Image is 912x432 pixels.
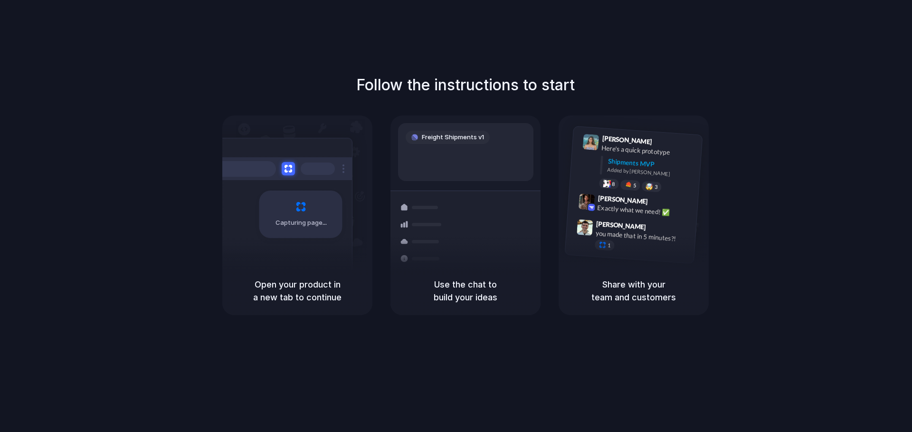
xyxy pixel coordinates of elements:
[655,184,658,190] span: 3
[651,197,670,209] span: 9:42 AM
[598,193,648,207] span: [PERSON_NAME]
[570,278,697,304] h5: Share with your team and customers
[607,166,694,180] div: Added by [PERSON_NAME]
[612,182,615,187] span: 8
[402,278,529,304] h5: Use the chat to build your ideas
[356,74,575,96] h1: Follow the instructions to start
[602,133,652,147] span: [PERSON_NAME]
[655,138,674,149] span: 9:41 AM
[608,243,611,248] span: 1
[234,278,361,304] h5: Open your product in a new tab to continue
[649,223,668,234] span: 9:47 AM
[601,143,696,159] div: Here's a quick prototype
[596,219,646,232] span: [PERSON_NAME]
[595,228,690,244] div: you made that in 5 minutes?!
[633,183,636,188] span: 5
[422,133,484,142] span: Freight Shipments v1
[597,202,692,219] div: Exactly what we need! ✅
[646,183,654,190] div: 🤯
[275,218,328,228] span: Capturing page
[608,156,695,172] div: Shipments MVP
